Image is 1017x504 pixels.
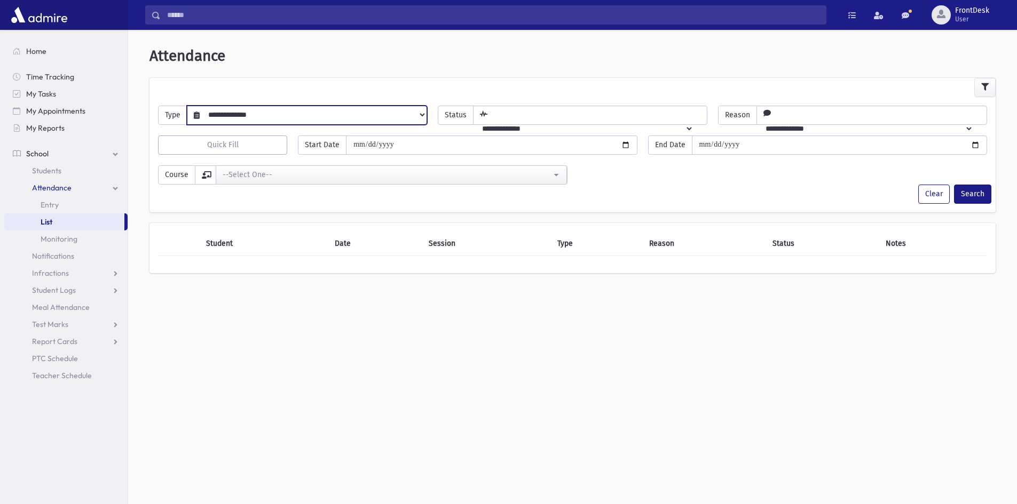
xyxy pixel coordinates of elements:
[200,231,328,256] th: Student
[4,162,128,179] a: Students
[4,265,128,282] a: Infractions
[648,135,692,155] span: End Date
[298,135,346,155] span: Start Date
[26,106,85,116] span: My Appointments
[4,350,128,367] a: PTC Schedule
[41,234,77,244] span: Monitoring
[4,213,124,230] a: List
[422,231,551,256] th: Session
[4,367,128,384] a: Teacher Schedule
[4,230,128,247] a: Monitoring
[9,4,70,26] img: AdmirePro
[41,200,59,210] span: Entry
[32,251,74,261] span: Notifications
[32,183,72,193] span: Attendance
[4,316,128,333] a: Test Marks
[4,85,128,102] a: My Tasks
[954,185,991,204] button: Search
[4,68,128,85] a: Time Tracking
[161,5,826,25] input: Search
[32,268,69,278] span: Infractions
[879,231,987,256] th: Notes
[41,217,52,227] span: List
[32,302,90,312] span: Meal Attendance
[149,47,225,65] span: Attendance
[918,185,950,204] button: Clear
[328,231,422,256] th: Date
[158,106,187,125] span: Type
[4,196,128,213] a: Entry
[32,319,68,329] span: Test Marks
[26,123,65,133] span: My Reports
[643,231,766,256] th: Reason
[223,169,551,180] div: --Select One--
[4,299,128,316] a: Meal Attendance
[955,15,989,23] span: User
[955,6,989,15] span: FrontDesk
[207,140,239,149] span: Quick Fill
[32,354,78,363] span: PTC Schedule
[4,119,128,137] a: My Reports
[4,145,128,162] a: School
[4,102,128,119] a: My Appointments
[718,106,757,125] span: Reason
[158,135,287,155] button: Quick Fill
[4,43,128,60] a: Home
[26,72,74,82] span: Time Tracking
[438,106,474,125] span: Status
[32,337,77,346] span: Report Cards
[766,231,879,256] th: Status
[26,46,46,56] span: Home
[32,371,92,380] span: Teacher Schedule
[551,231,643,256] th: Type
[4,333,128,350] a: Report Cards
[216,165,567,185] button: --Select One--
[26,89,56,99] span: My Tasks
[32,166,61,175] span: Students
[4,179,128,196] a: Attendance
[26,149,49,158] span: School
[158,165,195,185] span: Course
[32,285,76,295] span: Student Logs
[4,247,128,265] a: Notifications
[4,282,128,299] a: Student Logs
